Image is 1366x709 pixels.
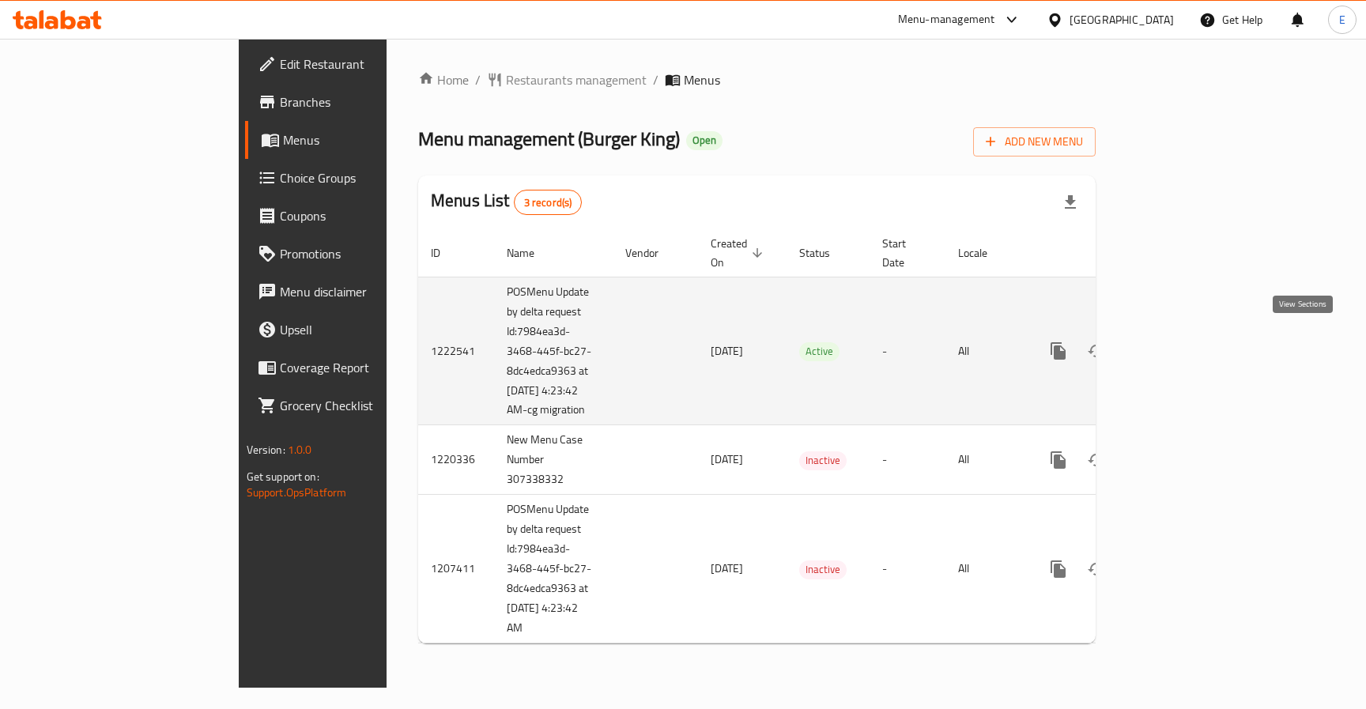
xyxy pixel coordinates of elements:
[494,425,613,495] td: New Menu Case Number 307338332
[799,342,840,360] span: Active
[431,189,582,215] h2: Menus List
[684,70,720,89] span: Menus
[515,195,582,210] span: 3 record(s)
[958,243,1008,262] span: Locale
[418,121,680,157] span: Menu management ( Burger King )
[280,282,455,301] span: Menu disclaimer
[247,439,285,460] span: Version:
[898,10,995,29] div: Menu-management
[882,234,926,272] span: Start Date
[245,349,467,387] a: Coverage Report
[418,70,1096,89] nav: breadcrumb
[507,243,555,262] span: Name
[799,560,847,579] div: Inactive
[1040,441,1077,479] button: more
[799,560,847,579] span: Inactive
[245,273,467,311] a: Menu disclaimer
[1027,229,1204,277] th: Actions
[799,243,851,262] span: Status
[945,277,1027,425] td: All
[711,558,743,579] span: [DATE]
[1339,11,1345,28] span: E
[870,495,945,643] td: -
[799,451,847,470] span: Inactive
[1077,332,1115,370] button: Change Status
[280,92,455,111] span: Branches
[1077,550,1115,588] button: Change Status
[711,234,768,272] span: Created On
[280,168,455,187] span: Choice Groups
[686,131,723,150] div: Open
[280,206,455,225] span: Coupons
[431,243,461,262] span: ID
[280,396,455,415] span: Grocery Checklist
[1070,11,1174,28] div: [GEOGRAPHIC_DATA]
[283,130,455,149] span: Menus
[245,83,467,121] a: Branches
[653,70,658,89] li: /
[945,495,1027,643] td: All
[280,358,455,377] span: Coverage Report
[245,387,467,424] a: Grocery Checklist
[1077,441,1115,479] button: Change Status
[487,70,647,89] a: Restaurants management
[514,190,583,215] div: Total records count
[245,45,467,83] a: Edit Restaurant
[418,229,1204,644] table: enhanced table
[245,197,467,235] a: Coupons
[247,482,347,503] a: Support.OpsPlatform
[280,55,455,74] span: Edit Restaurant
[288,439,312,460] span: 1.0.0
[870,425,945,495] td: -
[245,159,467,197] a: Choice Groups
[686,134,723,147] span: Open
[711,341,743,361] span: [DATE]
[711,449,743,470] span: [DATE]
[280,244,455,263] span: Promotions
[245,235,467,273] a: Promotions
[1051,183,1089,221] div: Export file
[506,70,647,89] span: Restaurants management
[494,495,613,643] td: POSMenu Update by delta request Id:7984ea3d-3468-445f-bc27-8dc4edca9363 at [DATE] 4:23:42 AM
[245,311,467,349] a: Upsell
[245,121,467,159] a: Menus
[986,132,1083,152] span: Add New Menu
[870,277,945,425] td: -
[1040,550,1077,588] button: more
[280,320,455,339] span: Upsell
[1040,332,1077,370] button: more
[247,466,319,487] span: Get support on:
[973,127,1096,157] button: Add New Menu
[945,425,1027,495] td: All
[475,70,481,89] li: /
[625,243,679,262] span: Vendor
[494,277,613,425] td: POSMenu Update by delta request Id:7984ea3d-3468-445f-bc27-8dc4edca9363 at [DATE] 4:23:42 AM-cg m...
